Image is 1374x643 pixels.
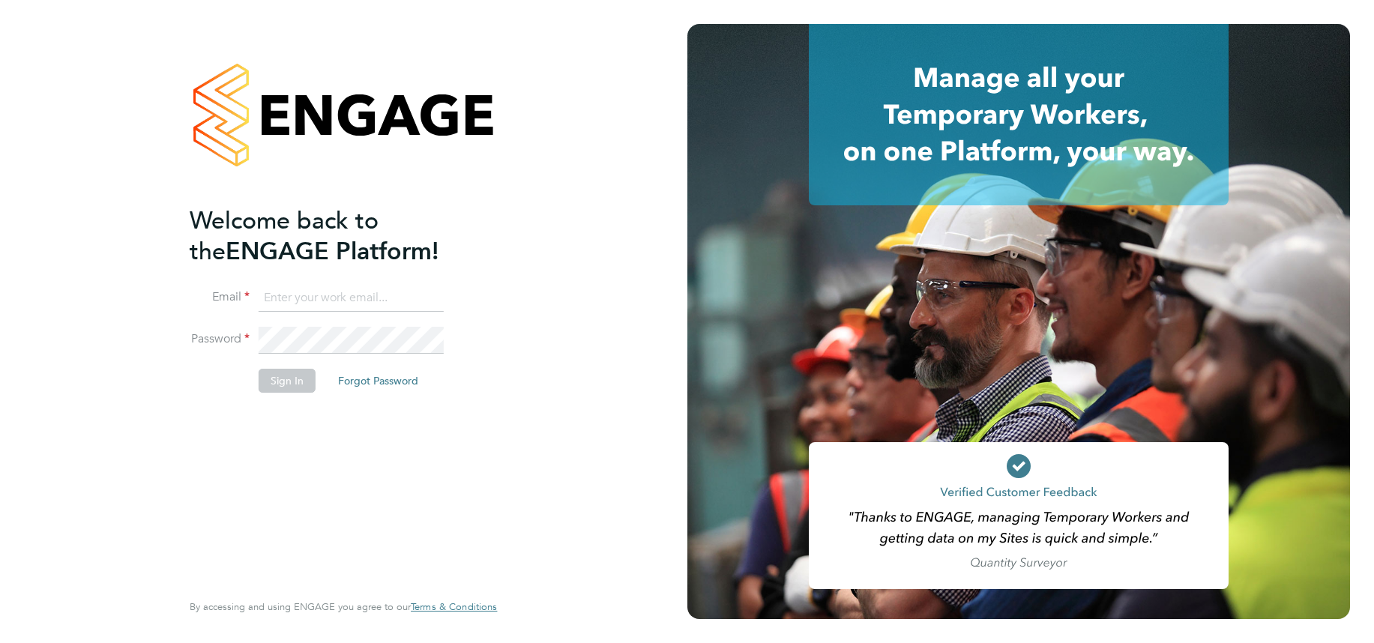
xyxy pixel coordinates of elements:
span: By accessing and using ENGAGE you agree to our [190,600,497,613]
label: Password [190,331,250,347]
span: Welcome back to the [190,206,379,266]
button: Sign In [259,369,316,393]
a: Terms & Conditions [411,601,497,613]
span: Terms & Conditions [411,600,497,613]
input: Enter your work email... [259,285,444,312]
label: Email [190,289,250,305]
button: Forgot Password [326,369,430,393]
h2: ENGAGE Platform! [190,205,482,267]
